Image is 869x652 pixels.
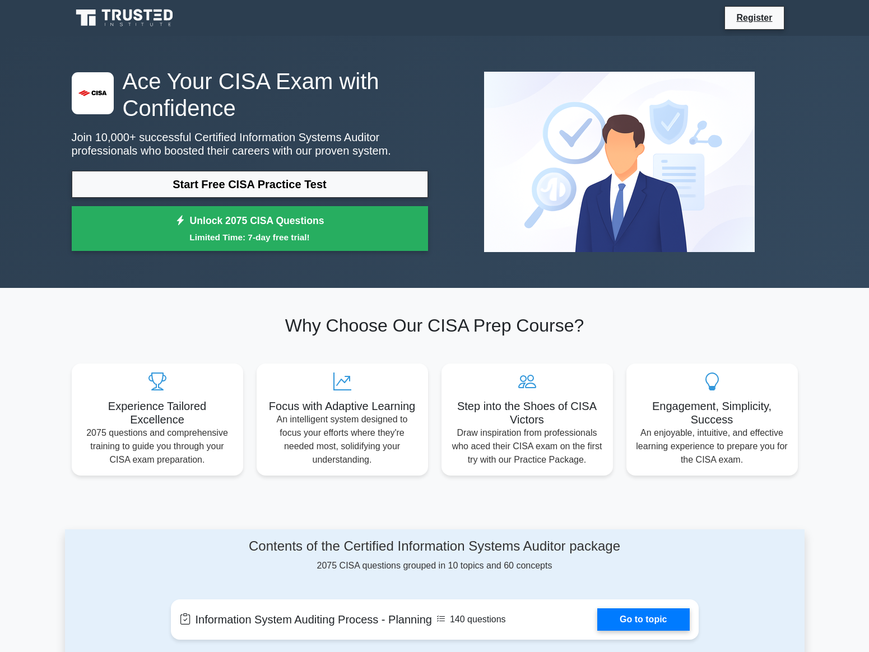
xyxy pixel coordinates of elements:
a: Unlock 2075 CISA QuestionsLimited Time: 7-day free trial! [72,206,428,251]
a: Register [729,11,779,25]
p: Draw inspiration from professionals who aced their CISA exam on the first try with our Practice P... [450,426,604,467]
h5: Engagement, Simplicity, Success [635,399,789,426]
p: An intelligent system designed to focus your efforts where they're needed most, solidifying your ... [266,413,419,467]
h1: Ace Your CISA Exam with Confidence [72,68,428,122]
h5: Step into the Shoes of CISA Victors [450,399,604,426]
div: 2075 CISA questions grouped in 10 topics and 60 concepts [171,538,699,572]
img: Certified Information Systems Auditor Preview [475,63,764,261]
a: Go to topic [597,608,689,631]
p: An enjoyable, intuitive, and effective learning experience to prepare you for the CISA exam. [635,426,789,467]
h4: Contents of the Certified Information Systems Auditor package [171,538,699,555]
h5: Experience Tailored Excellence [81,399,234,426]
p: Join 10,000+ successful Certified Information Systems Auditor professionals who boosted their car... [72,131,428,157]
h5: Focus with Adaptive Learning [266,399,419,413]
p: 2075 questions and comprehensive training to guide you through your CISA exam preparation. [81,426,234,467]
h2: Why Choose Our CISA Prep Course? [72,315,798,336]
a: Start Free CISA Practice Test [72,171,428,198]
small: Limited Time: 7-day free trial! [86,231,414,244]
